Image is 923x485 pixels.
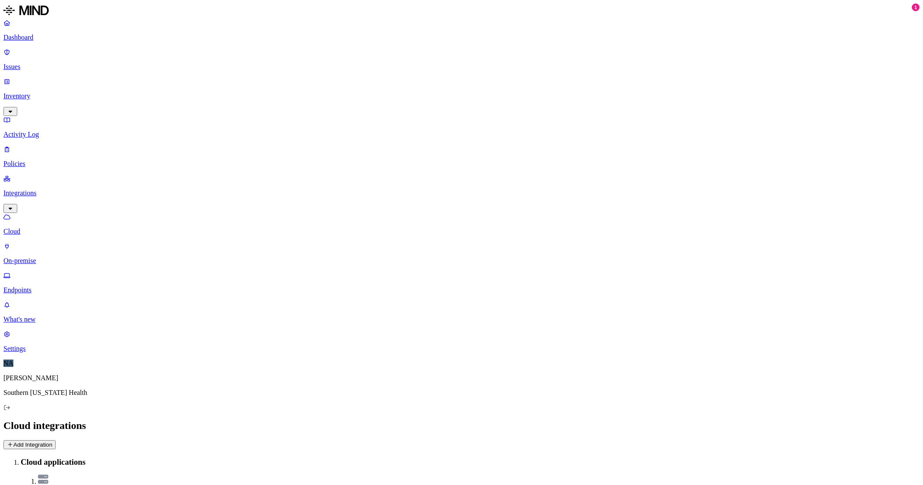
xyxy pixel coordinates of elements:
[21,457,920,467] h3: Cloud applications
[3,175,920,212] a: Integrations
[912,3,920,11] div: 1
[3,63,920,71] p: Issues
[3,420,920,432] h2: Cloud integrations
[3,78,920,115] a: Inventory
[3,257,920,265] p: On-premise
[3,213,920,235] a: Cloud
[3,389,920,397] p: Southern [US_STATE] Health
[3,316,920,323] p: What's new
[3,286,920,294] p: Endpoints
[3,3,920,19] a: MIND
[3,145,920,168] a: Policies
[3,228,920,235] p: Cloud
[3,34,920,41] p: Dashboard
[3,440,56,449] button: Add Integration
[3,131,920,138] p: Activity Log
[3,19,920,41] a: Dashboard
[3,330,920,353] a: Settings
[3,116,920,138] a: Activity Log
[3,301,920,323] a: What's new
[3,92,920,100] p: Inventory
[3,345,920,353] p: Settings
[3,160,920,168] p: Policies
[3,189,920,197] p: Integrations
[3,242,920,265] a: On-premise
[38,475,48,484] img: azure-files.svg
[3,360,13,367] span: NA
[3,3,49,17] img: MIND
[3,272,920,294] a: Endpoints
[3,48,920,71] a: Issues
